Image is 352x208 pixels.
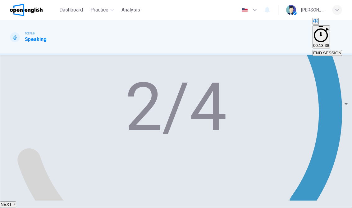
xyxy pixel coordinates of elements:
[25,31,35,36] span: TOEFL®
[10,4,43,16] img: OpenEnglish logo
[125,68,227,146] text: 2/4
[59,6,83,14] span: Dashboard
[57,4,85,16] button: Dashboard
[1,202,12,207] span: NEXT
[313,18,342,25] div: Mute
[313,51,341,55] span: END SESSION
[286,5,296,15] img: Profile picture
[313,43,329,48] span: 00:13:38
[241,8,249,12] img: en
[25,36,47,43] h1: Speaking
[10,4,57,16] a: OpenEnglish logo
[119,4,143,16] button: Analysis
[121,6,140,14] span: Analysis
[313,25,330,48] button: 00:13:38
[88,4,117,16] button: Practice
[90,6,108,14] span: Practice
[313,25,342,49] div: Hide
[301,6,325,14] div: [PERSON_NAME]
[313,50,342,56] button: END SESSION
